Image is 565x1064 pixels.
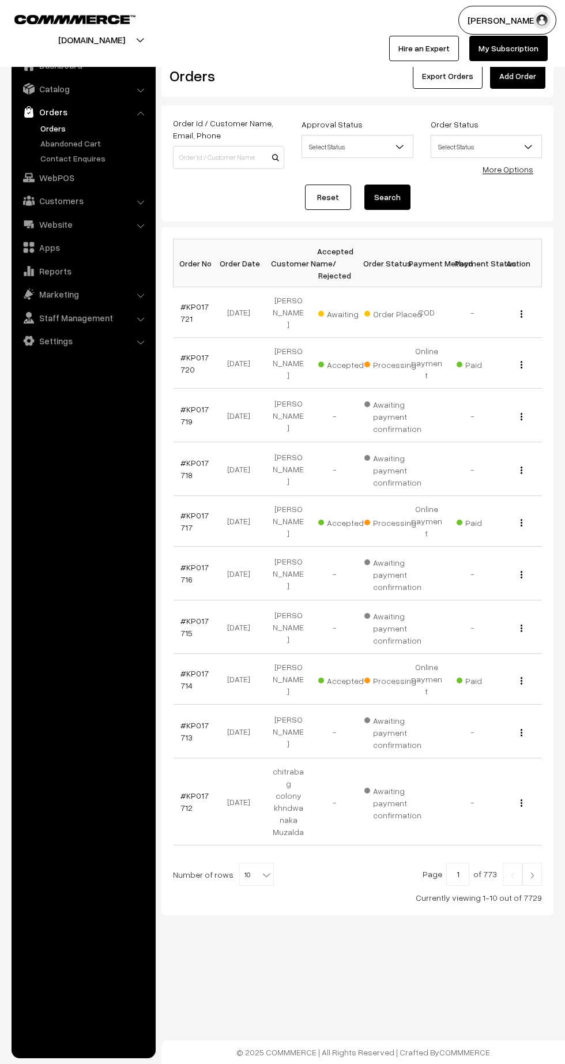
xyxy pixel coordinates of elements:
[439,1047,490,1057] a: COMMMERCE
[311,600,357,654] td: -
[521,571,522,578] img: Menu
[364,514,422,529] span: Processing
[521,413,522,420] img: Menu
[302,135,413,158] span: Select Status
[357,239,404,287] th: Order Status
[450,287,496,338] td: -
[389,36,459,61] a: Hire an Expert
[302,137,412,157] span: Select Status
[219,496,265,547] td: [DATE]
[404,287,450,338] td: COD
[265,389,311,442] td: [PERSON_NAME]
[173,892,542,904] div: Currently viewing 1-10 out of 7729
[219,547,265,600] td: [DATE]
[521,519,522,527] img: Menu
[169,67,283,85] h2: Orders
[265,705,311,758] td: [PERSON_NAME]
[37,137,152,149] a: Abandoned Cart
[14,214,152,235] a: Website
[521,729,522,736] img: Menu
[219,600,265,654] td: [DATE]
[265,239,311,287] th: Customer Name
[364,607,422,646] span: Awaiting payment confirmation
[14,330,152,351] a: Settings
[311,758,357,845] td: -
[533,12,551,29] img: user
[311,389,357,442] td: -
[161,1040,565,1064] footer: © 2025 COMMMERCE | All Rights Reserved | Crafted By
[265,287,311,338] td: [PERSON_NAME]
[457,514,514,529] span: Paid
[14,190,152,211] a: Customers
[265,600,311,654] td: [PERSON_NAME]
[527,872,537,879] img: Right
[219,239,265,287] th: Order Date
[496,239,542,287] th: Action
[404,239,450,287] th: Payment Method
[180,302,209,324] a: #KP017721
[180,510,209,532] a: #KP017717
[219,705,265,758] td: [DATE]
[364,356,422,371] span: Processing
[364,712,422,751] span: Awaiting payment confirmation
[180,404,209,426] a: #KP017719
[318,356,376,371] span: Accepted
[507,872,518,879] img: Left
[265,547,311,600] td: [PERSON_NAME]
[457,356,514,371] span: Paid
[431,135,542,158] span: Select Status
[302,118,363,130] label: Approval Status
[469,36,548,61] a: My Subscription
[450,547,496,600] td: -
[180,668,209,690] a: #KP017714
[14,101,152,122] a: Orders
[364,305,422,320] span: Order Placed
[14,15,135,24] img: COMMMERCE
[14,167,152,188] a: WebPOS
[457,672,514,687] span: Paid
[450,239,496,287] th: Payment Status
[219,758,265,845] td: [DATE]
[318,305,376,320] span: Awaiting
[37,122,152,134] a: Orders
[431,137,541,157] span: Select Status
[364,782,422,821] span: Awaiting payment confirmation
[219,338,265,389] td: [DATE]
[364,396,422,435] span: Awaiting payment confirmation
[413,63,483,89] button: Export Orders
[450,705,496,758] td: -
[521,625,522,632] img: Menu
[483,164,533,174] a: More Options
[265,654,311,705] td: [PERSON_NAME]
[219,442,265,496] td: [DATE]
[173,869,233,881] span: Number of rows
[173,146,284,169] input: Order Id / Customer Name / Customer Email / Customer Phone
[219,389,265,442] td: [DATE]
[305,185,351,210] a: Reset
[173,117,284,141] label: Order Id / Customer Name, Email, Phone
[14,261,152,281] a: Reports
[265,338,311,389] td: [PERSON_NAME]
[180,562,209,584] a: #KP017716
[404,654,450,705] td: Online payment
[219,287,265,338] td: [DATE]
[450,600,496,654] td: -
[521,677,522,685] img: Menu
[14,12,115,25] a: COMMMERCE
[521,799,522,807] img: Menu
[364,672,422,687] span: Processing
[219,654,265,705] td: [DATE]
[180,616,209,638] a: #KP017715
[521,467,522,474] img: Menu
[265,758,311,845] td: chitrabag colony khndwa naka Muzalda
[18,25,165,54] button: [DOMAIN_NAME]
[473,869,497,879] span: of 773
[14,78,152,99] a: Catalog
[490,63,545,89] a: Add Order
[180,458,209,480] a: #KP017718
[265,442,311,496] td: [PERSON_NAME]
[14,307,152,328] a: Staff Management
[521,361,522,369] img: Menu
[240,863,273,886] span: 10
[239,863,274,886] span: 10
